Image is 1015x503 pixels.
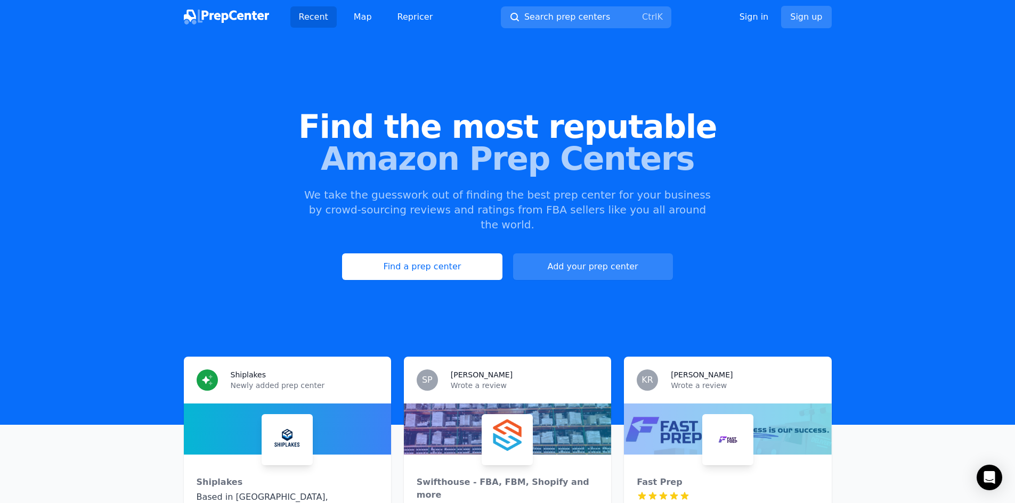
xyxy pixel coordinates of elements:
a: Map [345,6,380,28]
div: Swifthouse - FBA, FBM, Shopify and more [417,476,598,501]
a: Add your prep center [513,253,673,280]
p: Wrote a review [671,380,818,391]
a: Recent [290,6,337,28]
span: Search prep centers [524,11,610,23]
span: Amazon Prep Centers [17,143,998,175]
span: Find the most reputable [17,111,998,143]
a: Find a prep center [342,253,502,280]
button: Search prep centersCtrlK [501,6,671,28]
img: Shiplakes [264,416,311,463]
kbd: K [657,12,663,22]
p: Newly added prep center [231,380,378,391]
h3: Shiplakes [231,369,266,380]
img: PrepCenter [184,10,269,24]
div: Open Intercom Messenger [977,465,1002,490]
a: Sign in [740,11,769,23]
kbd: Ctrl [642,12,657,22]
div: Fast Prep [637,476,818,489]
span: KR [642,376,653,384]
img: Fast Prep [704,416,751,463]
h3: [PERSON_NAME] [671,369,733,380]
span: SP [422,376,433,384]
a: Sign up [781,6,831,28]
div: Shiplakes [197,476,378,489]
img: Swifthouse - FBA, FBM, Shopify and more [484,416,531,463]
p: Wrote a review [451,380,598,391]
h3: [PERSON_NAME] [451,369,513,380]
a: Repricer [389,6,442,28]
p: We take the guesswork out of finding the best prep center for your business by crowd-sourcing rev... [303,187,712,232]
